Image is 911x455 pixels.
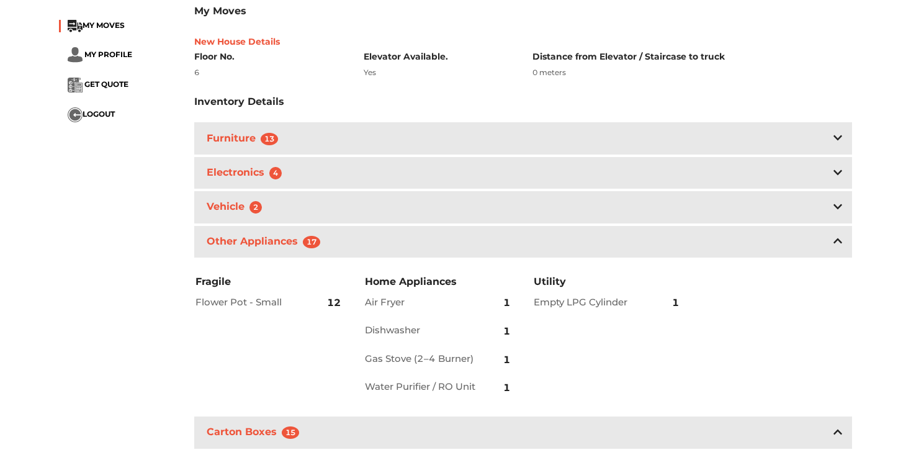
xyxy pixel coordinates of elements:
[204,423,307,441] h3: Carton Boxes
[532,52,852,62] h6: Distance from Elevator / Staircase to truck
[503,345,510,375] span: 1
[303,236,320,248] span: 17
[68,50,132,59] a: ... MY PROFILE
[68,20,125,30] a: ...MY MOVES
[83,109,115,119] span: LOGOUT
[204,198,269,216] h3: Vehicle
[365,325,475,336] h2: Dishwasher
[364,67,514,78] div: Yes
[68,79,128,89] a: ... GET QUOTE
[534,297,644,308] h2: Empty LPG Cylinder
[672,288,679,318] span: 1
[365,353,475,364] h2: Gas Stove (2–4 Burner)
[204,130,285,148] h3: Furniture
[194,5,852,17] h3: My Moves
[503,288,510,318] span: 1
[195,275,343,288] h3: Fragile
[68,78,83,92] img: ...
[204,164,289,182] h3: Electronics
[195,297,306,308] h2: Flower Pot - Small
[503,373,510,403] span: 1
[68,20,83,32] img: ...
[532,67,852,78] div: 0 meters
[269,167,282,179] span: 4
[68,107,83,122] img: ...
[534,275,681,288] h3: Utility
[68,47,83,63] img: ...
[83,20,125,30] span: MY MOVES
[84,50,132,59] span: MY PROFILE
[365,275,513,288] h3: Home Appliances
[365,381,475,392] h2: Water Purifier / RO Unit
[194,96,284,107] h3: Inventory Details
[365,297,475,308] h2: Air Fryer
[327,288,341,318] span: 12
[249,201,262,214] span: 2
[282,426,299,439] span: 15
[194,52,345,62] h6: Floor No.
[194,37,852,47] h6: New House Details
[84,79,128,89] span: GET QUOTE
[364,52,514,62] h6: Elevator Available.
[204,233,328,251] h3: Other Appliances
[503,317,510,346] span: 1
[68,107,115,122] button: ...LOGOUT
[194,67,345,78] div: 6
[261,133,278,145] span: 13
